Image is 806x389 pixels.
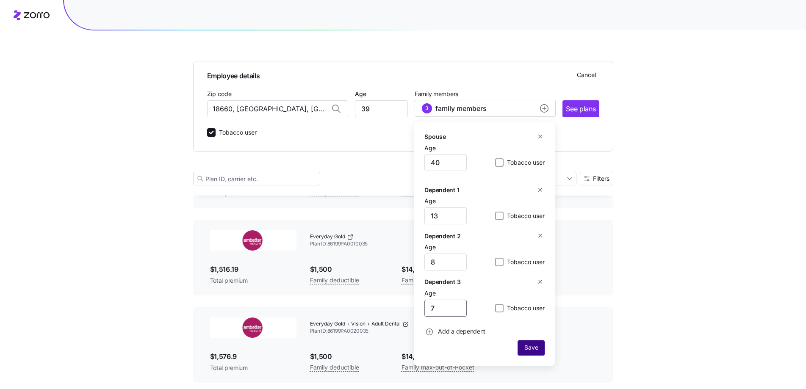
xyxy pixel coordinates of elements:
[210,364,296,372] span: Total premium
[210,317,296,338] img: Ambetter
[540,104,548,113] svg: add icon
[424,243,436,252] label: Age
[435,103,487,113] span: family members
[207,68,260,81] span: Employee details
[524,343,538,352] span: Save
[504,257,545,267] label: Tobacco user
[504,303,545,313] label: Tobacco user
[193,172,320,185] input: Plan ID, carrier etc.
[414,122,555,366] div: 3family membersadd icon
[424,300,467,317] input: Age
[426,328,433,335] svg: add icon
[593,176,609,182] span: Filters
[355,89,366,99] label: Age
[402,362,474,372] span: Family max-out-of-Pocket
[424,132,446,141] h5: Spouse
[580,172,613,185] button: Filters
[424,277,460,286] h5: Dependent 3
[424,196,436,206] label: Age
[424,254,467,270] input: Age
[207,89,232,99] label: Zip code
[518,340,545,356] button: Save
[310,320,401,328] span: Everyday Gold + Vision + Adult Dental
[415,90,556,98] span: Family members
[424,207,467,224] input: Age
[566,104,595,114] span: See plans
[424,323,485,340] button: Add a dependent
[310,240,480,248] span: Plan ID: 86199PA0010035
[207,100,348,117] input: Zip code
[210,351,296,362] span: $1,576.9
[310,264,388,275] span: $1,500
[210,264,296,275] span: $1,516.19
[310,275,359,285] span: Family deductible
[415,100,556,117] button: 3family membersadd icon
[210,276,296,285] span: Total premium
[210,230,296,251] img: Ambetter
[424,289,436,298] label: Age
[424,232,460,240] h5: Dependent 2
[573,68,599,82] button: Cancel
[402,351,479,362] span: $14,000
[310,351,388,362] span: $1,500
[310,328,480,335] span: Plan ID: 86199PA0020035
[424,143,436,153] label: Age
[438,327,485,336] span: Add a dependent
[577,71,596,79] span: Cancel
[504,157,545,168] label: Tobacco user
[310,233,345,240] span: Everyday Gold
[424,154,467,171] input: Age
[310,362,359,372] span: Family deductible
[562,100,599,117] button: See plans
[402,264,479,275] span: $14,000
[402,275,474,285] span: Family max-out-of-Pocket
[216,127,257,138] label: Tobacco user
[422,103,432,113] div: 3
[504,211,545,221] label: Tobacco user
[355,100,408,117] input: Age
[424,185,459,194] h5: Dependent 1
